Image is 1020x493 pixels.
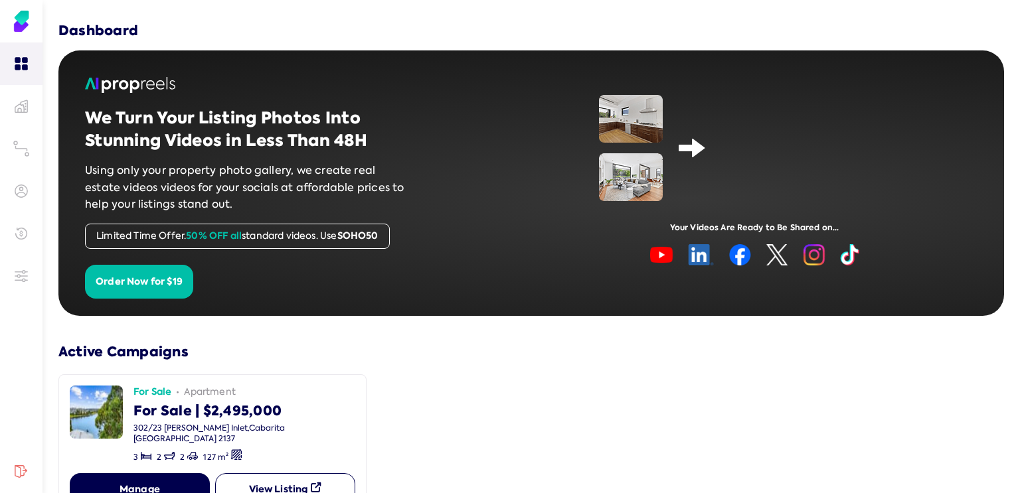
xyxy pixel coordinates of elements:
[721,95,910,201] iframe: Demo
[599,153,663,201] img: image
[70,386,123,439] img: image
[531,222,977,234] div: Your Videos Are Ready to Be Shared on...
[58,342,1004,361] h3: Active Campaigns
[133,386,171,399] span: For Sale
[186,229,242,242] span: 50% OFF all
[11,11,32,32] img: Soho Agent Portal Home
[203,452,228,462] span: 127 m²
[133,423,355,444] div: 302/23 [PERSON_NAME] Inlet , Cabarita [GEOGRAPHIC_DATA] 2137
[85,274,193,288] a: Order Now for $19
[337,229,379,242] span: SOHO50
[650,244,859,265] img: image
[133,452,138,462] span: 3
[85,265,193,299] button: Order Now for $19
[180,452,185,462] span: 2
[184,386,236,399] span: apartment
[58,21,138,40] h3: Dashboard
[157,452,161,462] span: 2
[85,107,410,151] h2: We Turn Your Listing Photos Into Stunning Videos in Less Than 48H
[85,224,390,249] div: Limited Time Offer. standard videos. Use
[133,399,355,420] div: For Sale | $2,495,000
[599,95,663,143] img: image
[85,162,410,213] p: Using only your property photo gallery, we create real estate videos videos for your socials at a...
